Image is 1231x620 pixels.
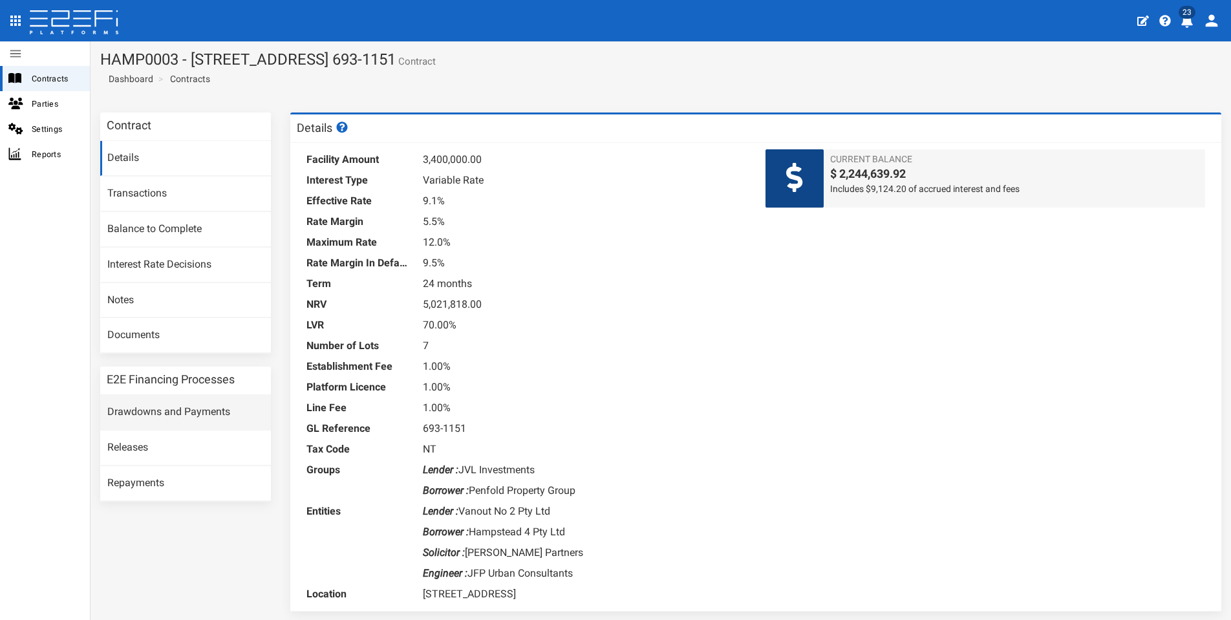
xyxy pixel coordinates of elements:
[423,273,746,294] dd: 24 months
[423,315,746,336] dd: 70.00%
[100,431,271,465] a: Releases
[423,480,746,501] dd: Penfold Property Group
[423,232,746,253] dd: 12.0%
[306,294,410,315] dt: NRV
[306,398,410,418] dt: Line Fee
[396,57,436,67] small: Contract
[306,584,410,604] dt: Location
[423,149,746,170] dd: 3,400,000.00
[423,460,746,480] dd: JVL Investments
[423,526,469,538] i: Borrower :
[830,182,1199,195] span: Includes $9,124.20 of accrued interest and fees
[306,273,410,294] dt: Term
[103,72,153,85] a: Dashboard
[423,253,746,273] dd: 9.5%
[306,418,410,439] dt: GL Reference
[100,248,271,283] a: Interest Rate Decisions
[423,211,746,232] dd: 5.5%
[100,283,271,318] a: Notes
[423,563,746,584] dd: JFP Urban Consultants
[306,377,410,398] dt: Platform Licence
[107,120,151,131] h3: Contract
[306,232,410,253] dt: Maximum Rate
[32,147,80,162] span: Reports
[100,318,271,353] a: Documents
[100,51,1221,68] h1: HAMP0003 - [STREET_ADDRESS] 693-1151
[423,484,469,497] i: Borrower :
[306,191,410,211] dt: Effective Rate
[423,336,746,356] dd: 7
[100,176,271,211] a: Transactions
[423,584,746,604] dd: [STREET_ADDRESS]
[423,377,746,398] dd: 1.00%
[306,356,410,377] dt: Establishment Fee
[297,122,350,134] h3: Details
[306,460,410,480] dt: Groups
[32,122,80,136] span: Settings
[423,356,746,377] dd: 1.00%
[423,546,465,559] i: Solicitor :
[306,253,410,273] dt: Rate Margin In Default
[306,170,410,191] dt: Interest Type
[423,170,746,191] dd: Variable Rate
[423,418,746,439] dd: 693-1151
[107,374,235,385] h3: E2E Financing Processes
[306,501,410,522] dt: Entities
[423,522,746,542] dd: Hampstead 4 Pty Ltd
[100,466,271,501] a: Repayments
[32,96,80,111] span: Parties
[423,542,746,563] dd: [PERSON_NAME] Partners
[830,153,1199,166] span: Current Balance
[423,398,746,418] dd: 1.00%
[306,336,410,356] dt: Number of Lots
[100,141,271,176] a: Details
[100,212,271,247] a: Balance to Complete
[306,439,410,460] dt: Tax Code
[103,74,153,84] span: Dashboard
[423,191,746,211] dd: 9.1%
[306,149,410,170] dt: Facility Amount
[306,315,410,336] dt: LVR
[423,464,458,476] i: Lender :
[423,439,746,460] dd: NT
[32,71,80,86] span: Contracts
[830,166,1199,182] span: $ 2,244,639.92
[306,211,410,232] dt: Rate Margin
[423,505,458,517] i: Lender :
[170,72,210,85] a: Contracts
[423,501,746,522] dd: Vanout No 2 Pty Ltd
[423,294,746,315] dd: 5,021,818.00
[100,395,271,430] a: Drawdowns and Payments
[423,567,467,579] i: Engineer :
